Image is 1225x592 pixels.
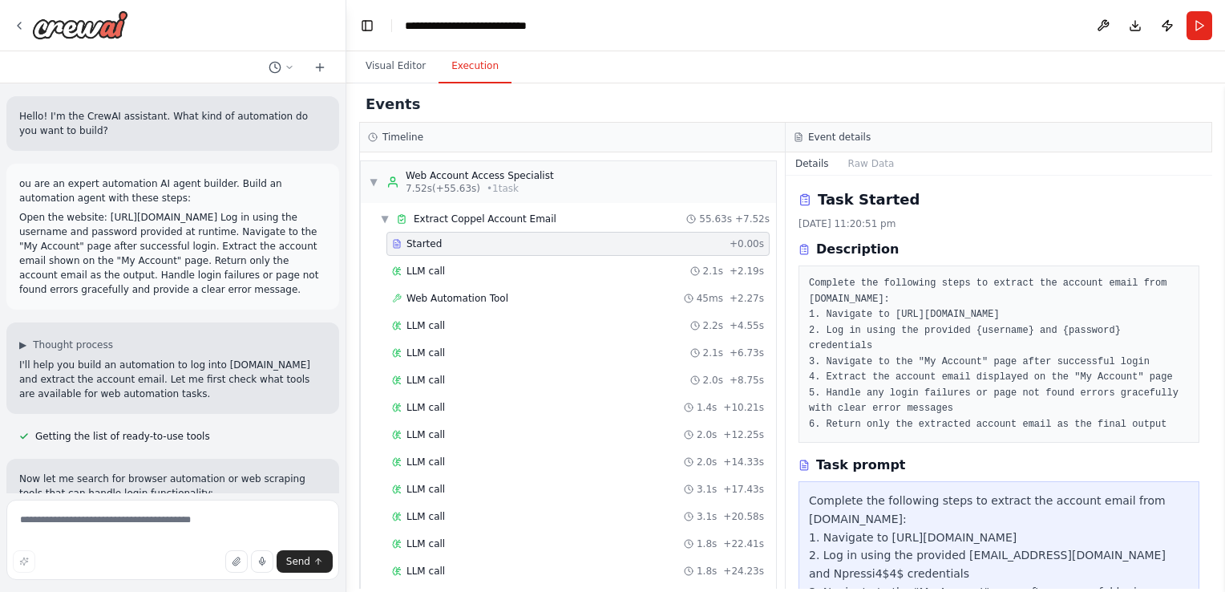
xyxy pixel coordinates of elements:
span: ▼ [369,176,378,189]
span: Started [406,237,442,250]
span: + 24.23s [723,565,764,578]
span: 2.0s [703,374,723,387]
span: + 8.75s [730,374,764,387]
span: + 20.58s [723,510,764,523]
p: Hello! I'm the CrewAI assistant. What kind of automation do you want to build? [19,109,326,138]
button: Execution [439,50,511,83]
span: + 17.43s [723,483,764,496]
span: LLM call [406,483,445,496]
button: Hide left sidebar [356,14,378,37]
span: + 6.73s [730,347,764,359]
span: 2.0s [697,456,717,468]
span: LLM call [406,347,445,359]
div: [DATE] 11:20:51 pm [798,217,1199,230]
span: Send [286,555,310,568]
span: 1.8s [697,537,717,550]
span: 55.63s [699,213,732,225]
span: + 0.00s [730,237,764,250]
span: LLM call [406,456,445,468]
span: 2.2s [703,319,723,332]
p: Open the website: [URL][DOMAIN_NAME] Log in using the username and password provided at runtime. ... [19,210,326,297]
span: LLM call [406,374,445,387]
span: Thought process [33,339,113,351]
span: + 22.41s [723,537,764,550]
span: LLM call [406,510,445,523]
span: LLM call [406,401,445,414]
button: Upload files [225,550,248,573]
span: + 7.52s [735,213,770,225]
button: Raw Data [839,152,904,175]
span: LLM call [406,537,445,550]
span: LLM call [406,428,445,441]
img: Logo [32,10,128,39]
span: 1.8s [697,565,717,578]
span: + 14.33s [723,456,764,468]
span: ▼ [380,213,390,225]
span: 3.1s [697,483,717,496]
button: Improve this prompt [13,550,35,573]
h2: Events [366,93,420,116]
span: + 4.55s [730,319,764,332]
h2: Task Started [818,189,920,211]
span: Getting the list of ready-to-use tools [35,430,210,443]
span: + 12.25s [723,428,764,441]
h3: Task prompt [816,456,906,475]
button: Visual Editor [353,50,439,83]
button: ▶Thought process [19,339,113,351]
span: 2.1s [703,347,723,359]
span: • 1 task [487,182,519,195]
span: + 2.27s [730,292,764,305]
button: Click to speak your automation idea [251,550,273,573]
span: 3.1s [697,510,717,523]
nav: breadcrumb [405,18,527,34]
button: Send [277,550,333,573]
pre: Complete the following steps to extract the account email from [DOMAIN_NAME]: 1. Navigate to [URL... [809,276,1189,432]
h3: Event details [808,131,871,144]
p: Now let me search for browser automation or web scraping tools that can handle login functionality: [19,472,326,501]
span: 7.52s (+55.63s) [406,182,480,195]
button: Details [786,152,839,175]
span: LLM call [406,319,445,332]
span: LLM call [406,565,445,578]
div: Web Account Access Specialist [406,169,554,182]
span: ▶ [19,339,26,351]
button: Start a new chat [307,58,333,77]
button: Switch to previous chat [262,58,301,77]
span: Web Automation Tool [406,292,508,305]
span: 1.4s [697,401,717,414]
p: I'll help you build an automation to log into [DOMAIN_NAME] and extract the account email. Let me... [19,358,326,401]
span: 45ms [697,292,723,305]
p: ou are an expert automation AI agent builder. Build an automation agent with these steps: [19,176,326,205]
h3: Description [816,240,899,259]
span: 2.1s [703,265,723,278]
span: + 2.19s [730,265,764,278]
span: Extract Coppel Account Email [414,213,556,225]
h3: Timeline [382,131,423,144]
span: LLM call [406,265,445,278]
span: + 10.21s [723,401,764,414]
span: 2.0s [697,428,717,441]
